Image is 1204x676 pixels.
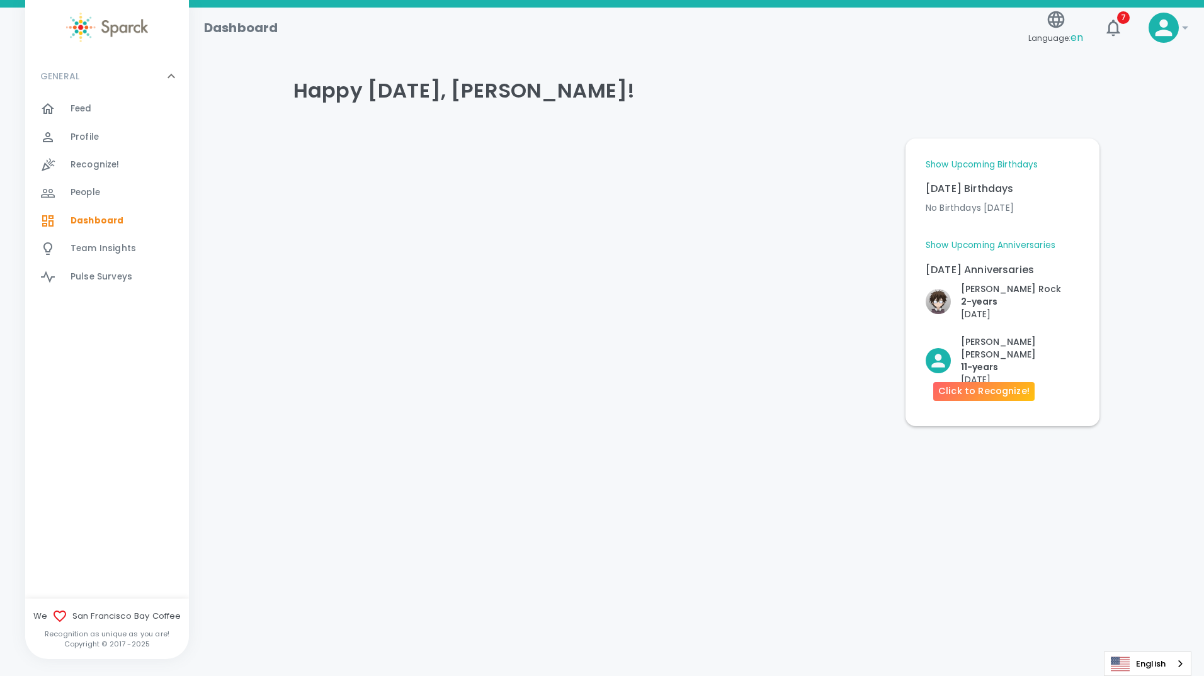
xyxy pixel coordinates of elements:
img: Picture of Rowan Rock [926,289,951,314]
div: Click to Recognize! [933,382,1035,401]
button: Language:en [1023,6,1088,50]
p: Recognition as unique as you are! [25,629,189,639]
span: en [1071,30,1083,45]
a: Show Upcoming Anniversaries [926,239,1055,252]
p: [PERSON_NAME] [PERSON_NAME] [961,335,1079,361]
a: Show Upcoming Birthdays [926,159,1038,171]
span: Pulse Surveys [71,271,132,283]
h4: Happy [DATE], [PERSON_NAME]! [293,78,1099,103]
p: 2- years [961,295,1061,308]
a: Recognize! [25,151,189,179]
a: Team Insights [25,235,189,262]
div: Click to Recognize! [916,325,1079,386]
div: Click to Recognize! [916,273,1061,320]
aside: Language selected: English [1104,651,1191,676]
button: Click to Recognize! [926,283,1061,320]
span: Profile [71,131,99,144]
p: [DATE] Anniversaries [926,262,1079,278]
img: Sparck logo [66,13,148,42]
button: Click to Recognize! [926,335,1079,386]
p: [DATE] [961,308,1061,320]
a: Pulse Surveys [25,263,189,291]
span: Team Insights [71,242,136,255]
div: Language [1104,651,1191,676]
p: GENERAL [40,70,79,82]
a: Feed [25,95,189,123]
h1: Dashboard [204,18,278,38]
span: Recognize! [71,159,120,171]
span: Dashboard [71,215,123,227]
p: [DATE] Birthdays [926,181,1079,196]
a: Dashboard [25,207,189,235]
span: Feed [71,103,92,115]
div: GENERAL [25,57,189,95]
button: 7 [1098,13,1128,43]
p: Copyright © 2017 - 2025 [25,639,189,649]
p: [PERSON_NAME] Rock [961,283,1061,295]
a: English [1105,652,1191,675]
span: We San Francisco Bay Coffee [25,609,189,624]
p: 11- years [961,361,1079,373]
span: People [71,186,100,199]
p: No Birthdays [DATE] [926,201,1079,214]
a: People [25,179,189,206]
span: 7 [1117,11,1130,24]
a: Sparck logo [25,13,189,42]
span: Language: [1028,30,1083,47]
div: GENERAL [25,95,189,296]
a: Profile [25,123,189,151]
